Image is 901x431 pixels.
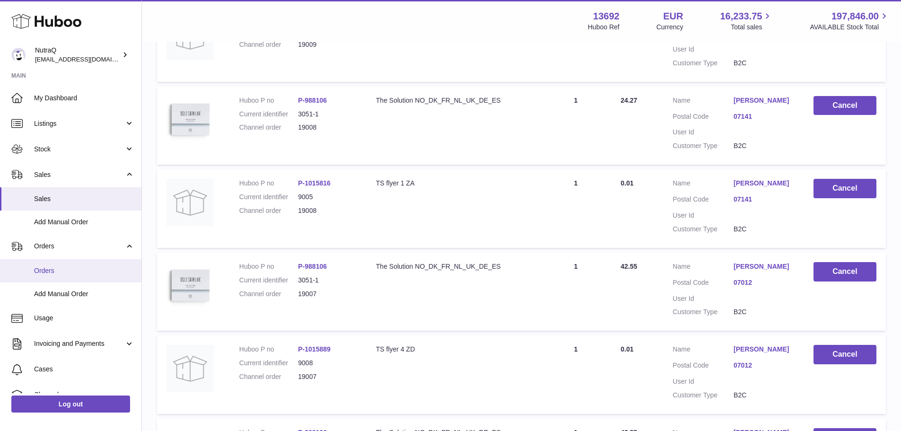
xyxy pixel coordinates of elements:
dt: Customer Type [673,59,734,68]
span: 42.55 [621,263,637,270]
strong: EUR [663,10,683,23]
a: P-988106 [298,97,327,104]
dd: 9008 [298,359,357,368]
dt: Current identifier [239,276,298,285]
button: Cancel [814,179,876,198]
a: P-1015889 [298,345,331,353]
dt: Channel order [239,206,298,215]
dt: Name [673,96,734,107]
dt: Postal Code [673,195,734,206]
a: 07012 [734,278,795,287]
img: log@nutraq.com [11,48,26,62]
dt: Channel order [239,40,298,49]
span: Listings [34,119,124,128]
img: no-photo.jpg [166,179,214,226]
div: The Solution NO_DK_FR_NL_UK_DE_ES [376,262,531,271]
dt: Huboo P no [239,96,298,105]
span: My Dashboard [34,94,134,103]
img: no-photo.jpg [166,345,214,392]
dt: Current identifier [239,110,298,119]
a: P-1015816 [298,179,331,187]
span: Orders [34,242,124,251]
dt: Huboo P no [239,262,298,271]
img: 136921728478892.jpg [166,262,214,309]
dd: B2C [734,308,795,317]
dd: 3051-1 [298,110,357,119]
a: 07141 [734,195,795,204]
img: 136921728478892.jpg [166,96,214,143]
dt: Postal Code [673,361,734,372]
a: [PERSON_NAME] [734,345,795,354]
td: 1 [540,335,611,414]
dt: Current identifier [239,193,298,202]
dd: 19007 [298,372,357,381]
dt: Current identifier [239,359,298,368]
dd: B2C [734,225,795,234]
dt: User Id [673,211,734,220]
span: Invoicing and Payments [34,339,124,348]
a: [PERSON_NAME] [734,96,795,105]
div: The Solution NO_DK_FR_NL_UK_DE_ES [376,96,531,105]
dd: B2C [734,59,795,68]
dt: User Id [673,377,734,386]
div: TS flyer 1 ZA [376,179,531,188]
span: Stock [34,145,124,154]
td: 1 [540,87,611,165]
dt: User Id [673,128,734,137]
dt: User Id [673,294,734,303]
td: 1 [540,253,611,331]
span: 0.01 [621,179,633,187]
span: AVAILABLE Stock Total [810,23,890,32]
span: Add Manual Order [34,218,134,227]
strong: 13692 [593,10,620,23]
dt: Name [673,179,734,190]
dt: Customer Type [673,308,734,317]
dd: 19008 [298,123,357,132]
dt: Name [673,262,734,273]
span: Add Manual Order [34,290,134,299]
span: Sales [34,170,124,179]
dt: Channel order [239,290,298,299]
td: 1 [540,169,611,248]
dt: Channel order [239,372,298,381]
div: Huboo Ref [588,23,620,32]
dd: 3051-1 [298,276,357,285]
span: 0.01 [621,345,633,353]
a: 16,233.75 Total sales [720,10,773,32]
td: 1 [540,3,611,82]
dt: Postal Code [673,278,734,290]
a: 07141 [734,112,795,121]
dt: User Id [673,45,734,54]
span: Channels [34,390,134,399]
a: 07012 [734,361,795,370]
div: NutraQ [35,46,120,64]
a: [PERSON_NAME] [734,179,795,188]
dt: Name [673,345,734,356]
dt: Huboo P no [239,179,298,188]
span: Cases [34,365,134,374]
a: P-988106 [298,263,327,270]
dd: 9005 [298,193,357,202]
span: [EMAIL_ADDRESS][DOMAIN_NAME] [35,55,139,63]
dd: 19007 [298,290,357,299]
dd: B2C [734,141,795,150]
span: 16,233.75 [720,10,762,23]
dt: Customer Type [673,225,734,234]
dd: 19008 [298,206,357,215]
button: Cancel [814,262,876,281]
span: Total sales [731,23,773,32]
span: Orders [34,266,134,275]
span: Usage [34,314,134,323]
button: Cancel [814,345,876,364]
a: 197,846.00 AVAILABLE Stock Total [810,10,890,32]
dt: Customer Type [673,141,734,150]
button: Cancel [814,96,876,115]
a: [PERSON_NAME] [734,262,795,271]
dd: B2C [734,391,795,400]
dt: Channel order [239,123,298,132]
span: Sales [34,194,134,203]
dd: 19009 [298,40,357,49]
span: 24.27 [621,97,637,104]
div: Currency [656,23,683,32]
span: 197,846.00 [831,10,879,23]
